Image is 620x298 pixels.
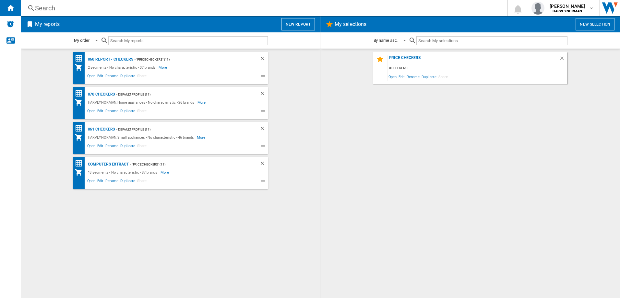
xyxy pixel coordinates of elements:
[161,168,170,176] span: More
[96,143,104,151] span: Edit
[86,168,161,176] div: 18 segments - No characteristic - 87 brands
[86,55,133,63] div: 060 report - Checkers
[550,3,585,9] span: [PERSON_NAME]
[86,125,115,133] div: 061 Checkers
[96,108,104,116] span: Edit
[119,178,136,186] span: Duplicate
[86,133,197,141] div: HARVEYNORMAN:Small appliances - No characteristic - 46 brands
[119,108,136,116] span: Duplicate
[104,178,119,186] span: Rename
[115,125,246,133] div: - Default profile (11)
[119,143,136,151] span: Duplicate
[259,90,268,98] div: Delete
[86,73,97,81] span: Open
[133,55,246,63] div: - "PriceCheckers" (11)
[75,159,86,167] div: Price Matrix
[75,89,86,97] div: Price Matrix
[197,133,206,141] span: More
[197,98,207,106] span: More
[86,108,97,116] span: Open
[259,160,268,168] div: Delete
[75,54,86,63] div: Price Matrix
[86,90,115,98] div: 070 Checkers
[259,125,268,133] div: Delete
[159,63,168,71] span: More
[387,55,559,64] div: Price Checkers
[86,178,97,186] span: Open
[108,36,268,45] input: Search My reports
[86,98,197,106] div: HARVEYNORMAN:Home appliances - No characteristic - 26 brands
[374,38,398,43] div: By name asc.
[96,73,104,81] span: Edit
[416,36,567,45] input: Search My selections
[259,55,268,63] div: Delete
[553,9,582,13] b: HARVEYNORMAN
[96,178,104,186] span: Edit
[398,72,406,81] span: Edit
[86,160,129,168] div: Computers extract
[559,55,567,64] div: Delete
[437,72,449,81] span: Share
[119,73,136,81] span: Duplicate
[136,178,148,186] span: Share
[75,168,86,176] div: My Assortment
[104,143,119,151] span: Rename
[387,64,567,72] div: 0 reference
[86,63,159,71] div: 2 segments - No characteristic - 37 brands
[333,18,368,30] h2: My selections
[35,4,490,13] div: Search
[75,98,86,106] div: My Assortment
[136,108,148,116] span: Share
[281,18,315,30] button: New report
[75,133,86,141] div: My Assortment
[104,108,119,116] span: Rename
[34,18,61,30] h2: My reports
[74,38,89,43] div: My order
[136,143,148,151] span: Share
[115,90,246,98] div: - Default profile (11)
[406,72,421,81] span: Rename
[387,72,398,81] span: Open
[6,20,14,28] img: alerts-logo.svg
[129,160,246,168] div: - "PriceCheckers" (11)
[75,124,86,132] div: Price Matrix
[136,73,148,81] span: Share
[104,73,119,81] span: Rename
[75,63,86,71] div: My Assortment
[86,143,97,151] span: Open
[421,72,437,81] span: Duplicate
[531,2,544,15] img: profile.jpg
[576,18,614,30] button: New selection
